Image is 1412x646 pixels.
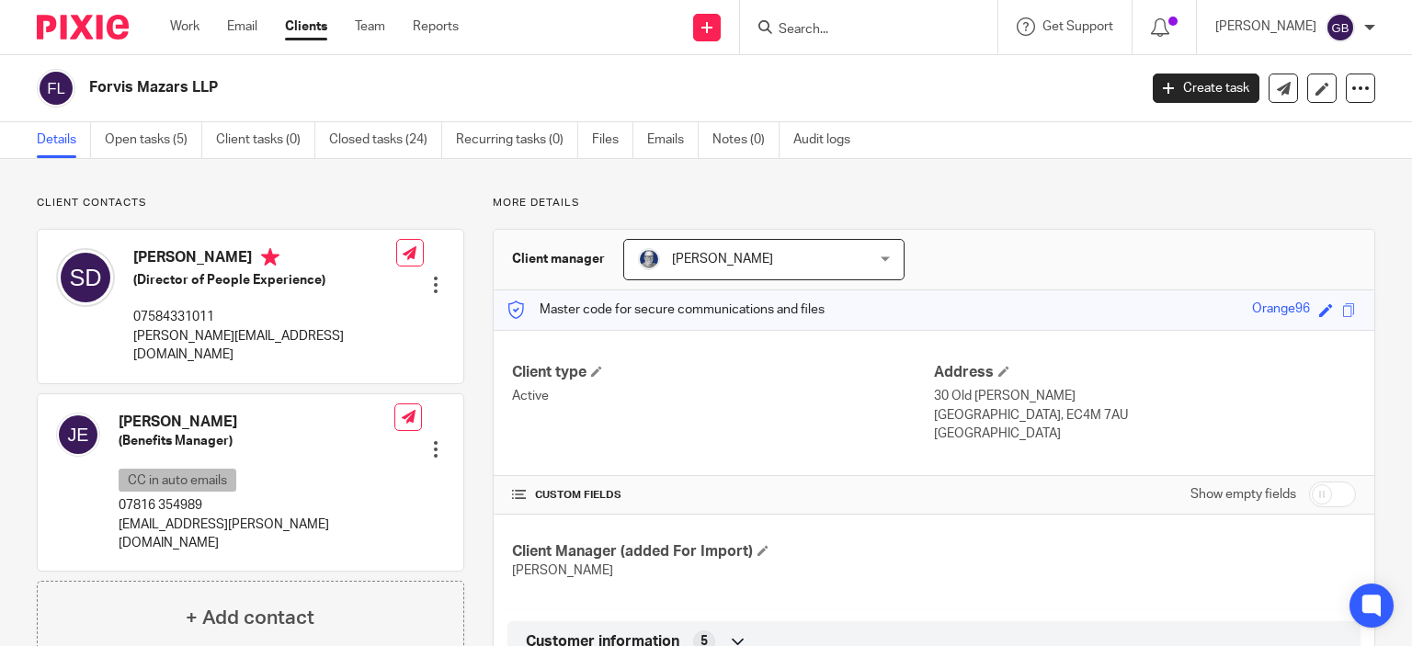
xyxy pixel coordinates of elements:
[37,69,75,108] img: svg%3E
[507,300,825,319] p: Master code for secure communications and files
[170,17,199,36] a: Work
[119,516,394,553] p: [EMAIL_ADDRESS][PERSON_NAME][DOMAIN_NAME]
[37,15,129,40] img: Pixie
[216,122,315,158] a: Client tasks (0)
[456,122,578,158] a: Recurring tasks (0)
[793,122,864,158] a: Audit logs
[512,488,934,503] h4: CUSTOM FIELDS
[777,22,942,39] input: Search
[712,122,780,158] a: Notes (0)
[37,122,91,158] a: Details
[56,413,100,457] img: svg%3E
[413,17,459,36] a: Reports
[512,564,613,577] span: [PERSON_NAME]
[1153,74,1259,103] a: Create task
[355,17,385,36] a: Team
[934,387,1356,405] p: 30 Old [PERSON_NAME]
[186,604,314,632] h4: + Add contact
[512,387,934,405] p: Active
[261,248,279,266] i: Primary
[105,122,202,158] a: Open tasks (5)
[37,196,464,210] p: Client contacts
[133,248,396,271] h4: [PERSON_NAME]
[672,253,773,266] span: [PERSON_NAME]
[592,122,633,158] a: Files
[512,363,934,382] h4: Client type
[285,17,327,36] a: Clients
[119,496,394,515] p: 07816 354989
[133,327,396,365] p: [PERSON_NAME][EMAIL_ADDRESS][DOMAIN_NAME]
[512,542,934,561] h4: Client Manager (added For Import)
[56,248,115,307] img: svg%3E
[329,122,442,158] a: Closed tasks (24)
[133,271,396,289] h5: (Director of People Experience)
[119,469,236,492] p: CC in auto emails
[638,248,660,270] img: renny%20cropped.jpg
[133,308,396,326] p: 07584331011
[1252,300,1310,321] div: Orange96
[934,425,1356,443] p: [GEOGRAPHIC_DATA]
[227,17,257,36] a: Email
[119,432,394,450] h5: (Benefits Manager)
[647,122,699,158] a: Emails
[89,78,918,97] h2: Forvis Mazars LLP
[119,413,394,432] h4: [PERSON_NAME]
[1190,485,1296,504] label: Show empty fields
[1215,17,1316,36] p: [PERSON_NAME]
[512,250,605,268] h3: Client manager
[493,196,1375,210] p: More details
[934,363,1356,382] h4: Address
[1042,20,1113,33] span: Get Support
[934,406,1356,425] p: [GEOGRAPHIC_DATA], EC4M 7AU
[1326,13,1355,42] img: svg%3E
